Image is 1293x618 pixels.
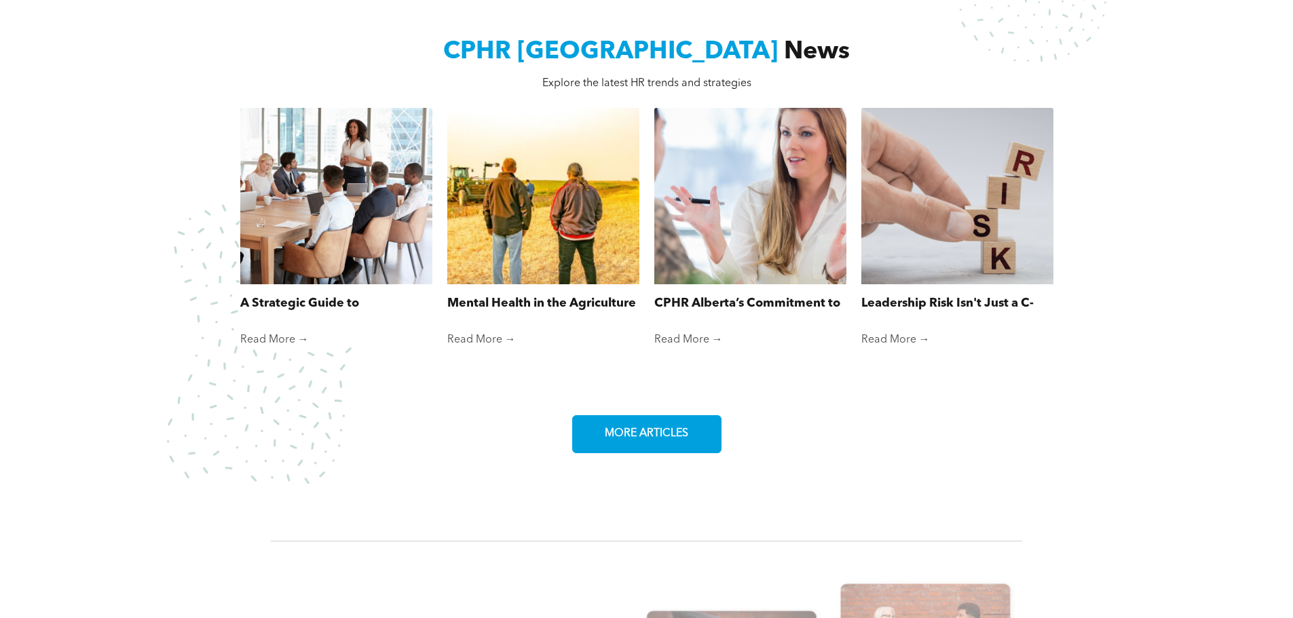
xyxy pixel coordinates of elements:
a: A Strategic Guide to Organization Restructuring, Part 1 [240,294,432,313]
a: Mental Health in the Agriculture Industry [447,294,639,313]
span: News [784,40,850,64]
span: MORE ARTICLES [600,421,693,447]
a: Read More → [240,333,432,347]
a: Leadership Risk Isn't Just a C-Suite Concern [861,294,1053,313]
a: MORE ARTICLES [572,415,722,453]
span: Explore the latest HR trends and strategies [542,78,751,89]
a: Read More → [447,333,639,347]
a: Read More → [861,333,1053,347]
span: CPHR [GEOGRAPHIC_DATA] [443,40,778,64]
a: CPHR Alberta’s Commitment to Supporting Reservists [654,294,846,313]
a: Read More → [654,333,846,347]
